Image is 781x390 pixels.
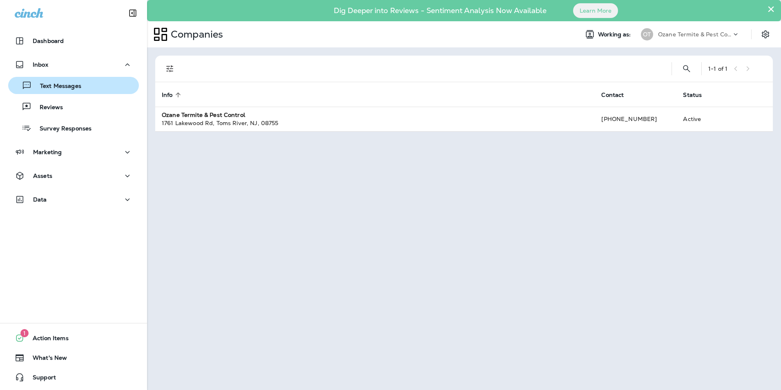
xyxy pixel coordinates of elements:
[310,9,570,12] p: Dig Deeper into Reviews - Sentiment Analysis Now Available
[598,31,633,38] span: Working as:
[676,107,729,131] td: Active
[8,168,139,184] button: Assets
[758,27,773,42] button: Settings
[32,83,81,90] p: Text Messages
[601,92,624,99] span: Contact
[33,173,52,179] p: Assets
[162,61,178,77] button: Filters
[8,191,139,208] button: Data
[8,56,139,73] button: Inbox
[31,125,91,133] p: Survey Responses
[658,31,732,38] p: Ozane Termite & Pest Control
[708,65,727,72] div: 1 - 1 of 1
[573,3,618,18] button: Learn More
[162,111,245,119] strong: Ozane Termite & Pest Control
[683,92,702,99] span: Status
[33,61,48,68] p: Inbox
[162,92,173,99] span: Info
[595,107,676,131] td: [PHONE_NUMBER]
[33,149,62,155] p: Marketing
[31,104,63,112] p: Reviews
[8,77,139,94] button: Text Messages
[167,28,223,40] p: Companies
[8,369,139,386] button: Support
[121,5,144,21] button: Collapse Sidebar
[8,33,139,49] button: Dashboard
[162,119,588,127] div: 1761 Lakewood Rd , Toms River , NJ , 08755
[641,28,653,40] div: OT
[25,335,69,345] span: Action Items
[8,330,139,346] button: 1Action Items
[25,374,56,384] span: Support
[767,2,775,16] button: Close
[601,91,634,99] span: Contact
[33,196,47,203] p: Data
[8,119,139,137] button: Survey Responses
[8,98,139,115] button: Reviews
[33,38,64,44] p: Dashboard
[162,91,183,99] span: Info
[20,329,29,337] span: 1
[8,350,139,366] button: What's New
[25,354,67,364] span: What's New
[683,91,712,99] span: Status
[8,144,139,160] button: Marketing
[678,61,695,77] button: Search Companies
